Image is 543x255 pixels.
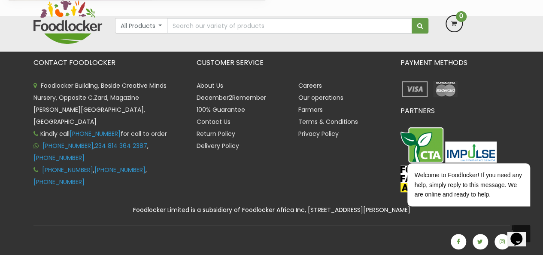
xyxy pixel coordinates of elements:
[507,221,534,246] iframe: chat widget
[197,105,245,114] a: 100% Guarantee
[115,18,168,34] button: All Products
[298,129,339,138] a: Privacy Policy
[298,93,343,102] a: Our operations
[197,129,235,138] a: Return Policy
[298,117,358,126] a: Terms & Conditions
[94,166,146,174] a: [PHONE_NUMBER]
[33,178,85,186] a: [PHONE_NUMBER]
[33,141,149,162] span: , ,
[33,129,167,138] span: Kindly call for call to order
[400,107,510,115] h3: PARTNERS
[197,141,239,150] a: Delivery Policy
[33,59,184,67] h3: CONTACT FOODLOCKER
[27,205,516,215] div: Foodlocker Limited is a subsidiary of Foodlocker Africa Inc, [STREET_ADDRESS][PERSON_NAME]
[400,80,429,98] img: payment
[400,59,510,67] h3: PAYMENT METHODS
[298,105,323,114] a: Farmers
[95,141,147,150] a: 234 814 364 2387
[33,154,85,162] a: [PHONE_NUMBER]
[456,11,467,22] span: 0
[298,81,322,90] a: Careers
[197,93,266,102] a: December2Remember
[380,115,534,216] iframe: chat widget
[197,81,223,90] a: About Us
[42,141,94,150] a: [PHONE_NUMBER]
[431,80,460,98] img: payment
[33,81,167,126] span: Foodlocker Building, Beside Creative Minds Nursery, Opposite C.Zard, Magazine [PERSON_NAME][GEOGR...
[197,117,231,126] a: Contact Us
[42,166,93,174] a: [PHONE_NUMBER]
[33,166,147,186] span: , ,
[167,18,412,34] input: Search our variety of products
[70,129,121,138] a: [PHONE_NUMBER]
[197,59,388,67] h3: CUSTOMER SERVICE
